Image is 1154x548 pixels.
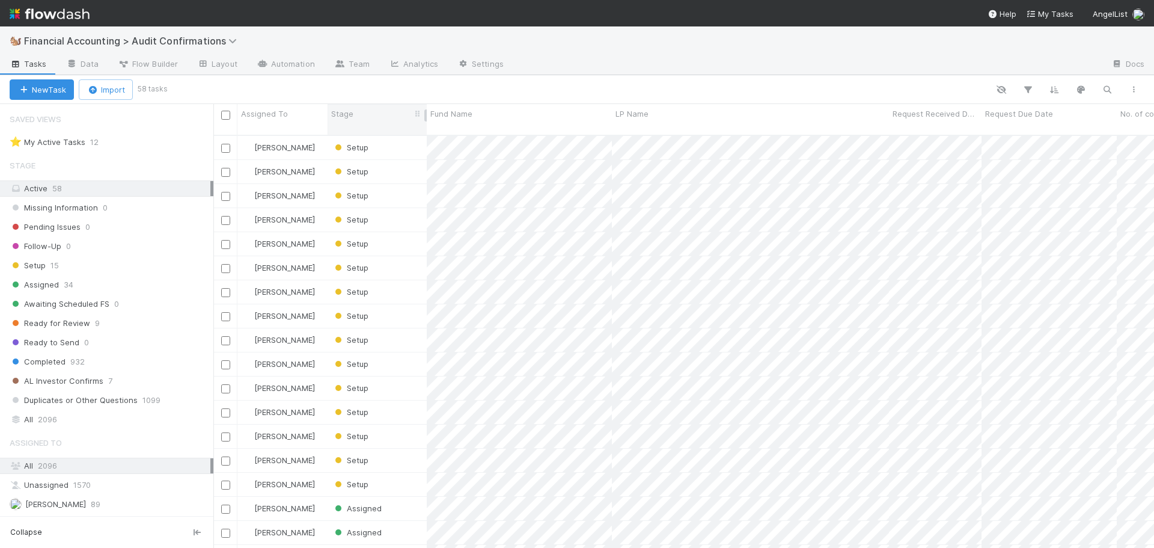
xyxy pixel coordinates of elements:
div: [PERSON_NAME] [242,214,315,226]
span: [PERSON_NAME] [254,215,315,224]
span: [PERSON_NAME] [254,167,315,176]
span: Request Due Date [985,108,1053,120]
span: Collapse [10,527,42,538]
img: avatar_487f705b-1efa-4920-8de6-14528bcda38c.png [243,479,252,489]
span: [PERSON_NAME] [25,499,86,509]
span: Pending Issues [10,220,81,235]
span: 15 [50,258,59,273]
div: Setup [332,454,368,466]
span: Assigned [332,528,382,537]
div: Setup [332,430,368,442]
div: Setup [332,165,368,177]
img: avatar_487f705b-1efa-4920-8de6-14528bcda38c.png [243,191,252,200]
img: logo-inverted-e16ddd16eac7371096b0.svg [10,4,90,24]
span: 34 [64,277,73,292]
img: avatar_487f705b-1efa-4920-8de6-14528bcda38c.png [243,455,252,465]
img: avatar_487f705b-1efa-4920-8de6-14528bcda38c.png [243,359,252,369]
input: Toggle All Rows Selected [221,111,230,120]
span: Setup [332,287,368,297]
span: ⭐ [10,137,22,147]
span: 0 [85,220,90,235]
div: All [10,458,210,473]
div: Setup [332,478,368,490]
span: 0 [66,239,71,254]
span: Completed [10,354,66,369]
div: Help [988,8,1016,20]
div: My Active Tasks [10,135,85,150]
span: 12 [90,135,111,150]
small: 58 tasks [138,84,168,94]
img: avatar_487f705b-1efa-4920-8de6-14528bcda38c.png [243,239,252,248]
div: [PERSON_NAME] [242,310,315,322]
span: [PERSON_NAME] [254,431,315,441]
img: avatar_487f705b-1efa-4920-8de6-14528bcda38c.png [243,287,252,297]
div: Assigned [332,526,382,538]
div: [PERSON_NAME] [242,165,315,177]
div: All [10,412,210,427]
span: Duplicates or Other Questions [10,393,138,408]
input: Toggle Row Selected [221,457,230,466]
span: Missing Information [10,200,98,215]
div: Setup [332,286,368,298]
span: 89 [91,497,100,512]
div: Active [10,181,210,196]
div: [PERSON_NAME] [242,358,315,370]
span: AL Investor Confirms [10,374,103,389]
span: Assigned To [241,108,288,120]
input: Toggle Row Selected [221,312,230,321]
a: Analytics [379,55,448,75]
a: Data [56,55,108,75]
span: [PERSON_NAME] [254,383,315,393]
span: AngelList [1093,9,1128,19]
input: Toggle Row Selected [221,336,230,345]
span: Assigned [332,503,382,513]
span: Stage [10,153,35,177]
div: [PERSON_NAME] [242,286,315,298]
input: Toggle Row Selected [221,144,230,153]
input: Toggle Row Selected [221,360,230,369]
input: Toggle Row Selected [221,384,230,393]
input: Toggle Row Selected [221,505,230,514]
div: Setup [332,189,368,202]
span: [PERSON_NAME] [254,503,315,513]
span: 9 [95,316,100,331]
div: Setup [332,141,368,153]
span: [PERSON_NAME] [254,407,315,417]
span: Follow-Up [10,239,61,254]
span: 932 [70,354,85,369]
div: Setup [332,310,368,322]
div: [PERSON_NAME] [242,502,315,514]
input: Toggle Row Selected [221,408,230,417]
span: 58 [52,183,62,193]
img: avatar_487f705b-1efa-4920-8de6-14528bcda38c.png [243,431,252,441]
div: Setup [332,238,368,250]
span: Setup [332,167,368,176]
span: Setup [332,143,368,152]
div: Setup [332,382,368,394]
input: Toggle Row Selected [221,264,230,273]
span: 1099 [142,393,160,408]
img: avatar_487f705b-1efa-4920-8de6-14528bcda38c.png [243,215,252,224]
span: 🐿️ [10,35,22,46]
div: [PERSON_NAME] [242,262,315,274]
span: Setup [10,258,46,273]
span: 0 [84,335,89,350]
span: [PERSON_NAME] [254,528,315,537]
span: Flow Builder [118,58,178,70]
span: Setup [332,215,368,224]
img: avatar_487f705b-1efa-4920-8de6-14528bcda38c.png [243,143,252,152]
img: avatar_487f705b-1efa-4920-8de6-14528bcda38c.png [243,503,252,513]
a: Layout [188,55,247,75]
span: Fund Name [430,108,472,120]
span: Setup [332,383,368,393]
div: Assigned [332,502,382,514]
span: Setup [332,455,368,465]
span: My Tasks [1026,9,1073,19]
input: Toggle Row Selected [221,216,230,225]
a: Team [325,55,379,75]
span: Tasks [10,58,47,70]
img: avatar_487f705b-1efa-4920-8de6-14528bcda38c.png [243,311,252,321]
div: [PERSON_NAME] [242,478,315,490]
div: Setup [332,334,368,346]
span: LP Name [615,108,649,120]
